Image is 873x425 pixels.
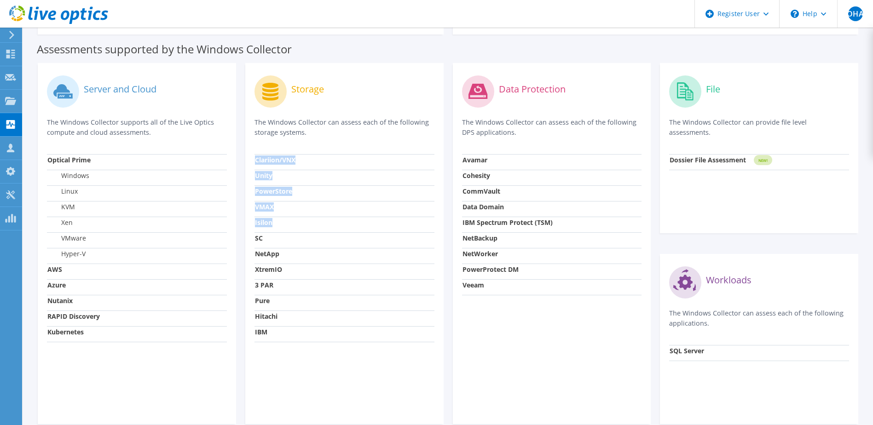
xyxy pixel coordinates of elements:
[47,296,73,305] strong: Nutanix
[37,45,292,54] label: Assessments supported by the Windows Collector
[47,187,78,196] label: Linux
[255,202,274,211] strong: VMAX
[255,281,273,289] strong: 3 PAR
[255,218,272,227] strong: Isilon
[463,234,497,242] strong: NetBackup
[47,171,89,180] label: Windows
[670,346,704,355] strong: SQL Server
[254,117,434,138] p: The Windows Collector can assess each of the following storage systems.
[848,6,863,21] span: OHA
[758,158,768,163] tspan: NEW!
[47,117,227,138] p: The Windows Collector supports all of the Live Optics compute and cloud assessments.
[291,85,324,94] label: Storage
[255,296,270,305] strong: Pure
[463,187,500,195] strong: CommVault
[463,202,504,211] strong: Data Domain
[47,155,91,164] strong: Optical Prime
[463,218,553,227] strong: IBM Spectrum Protect (TSM)
[255,234,263,242] strong: SC
[255,187,292,195] strong: PowerStore
[47,249,86,258] label: Hyper-V
[499,85,566,94] label: Data Protection
[255,327,267,336] strong: IBM
[47,281,66,289] strong: Azure
[463,265,519,274] strong: PowerProtect DM
[255,155,295,164] strong: Clariion/VNX
[669,117,849,138] p: The Windows Collector can provide file level assessments.
[463,249,498,258] strong: NetWorker
[706,85,720,94] label: File
[463,155,487,164] strong: Avamar
[47,234,86,243] label: VMware
[706,276,752,285] label: Workloads
[670,155,746,164] strong: Dossier File Assessment
[791,10,799,18] svg: \n
[47,218,73,227] label: Xen
[47,327,84,336] strong: Kubernetes
[47,202,75,212] label: KVM
[84,85,156,94] label: Server and Cloud
[462,117,642,138] p: The Windows Collector can assess each of the following DPS applications.
[255,265,282,274] strong: XtremIO
[669,308,849,328] p: The Windows Collector can assess each of the following applications.
[47,265,62,274] strong: AWS
[255,249,279,258] strong: NetApp
[47,312,100,321] strong: RAPID Discovery
[255,312,278,321] strong: Hitachi
[255,171,272,180] strong: Unity
[463,171,490,180] strong: Cohesity
[463,281,484,289] strong: Veeam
